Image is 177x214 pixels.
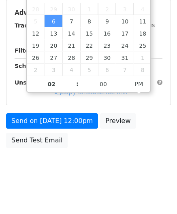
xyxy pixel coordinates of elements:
strong: Filters [15,47,35,54]
span: October 19, 2025 [27,39,45,51]
span: October 6, 2025 [45,15,62,27]
h5: Advanced [15,8,162,17]
span: October 15, 2025 [80,27,98,39]
span: October 27, 2025 [45,51,62,64]
span: October 16, 2025 [98,27,116,39]
span: October 9, 2025 [98,15,116,27]
span: October 5, 2025 [27,15,45,27]
span: October 14, 2025 [62,27,80,39]
span: : [76,76,79,92]
span: October 8, 2025 [80,15,98,27]
span: October 28, 2025 [62,51,80,64]
span: November 2, 2025 [27,64,45,76]
span: October 31, 2025 [116,51,134,64]
span: November 3, 2025 [45,64,62,76]
span: October 22, 2025 [80,39,98,51]
span: October 24, 2025 [116,39,134,51]
span: October 12, 2025 [27,27,45,39]
a: Send on [DATE] 12:00pm [6,113,98,129]
input: Hour [27,76,77,92]
span: October 23, 2025 [98,39,116,51]
span: October 26, 2025 [27,51,45,64]
iframe: Chat Widget [136,175,177,214]
a: Copy unsubscribe link [55,89,128,96]
span: September 29, 2025 [45,3,62,15]
span: October 18, 2025 [134,27,151,39]
span: October 7, 2025 [62,15,80,27]
span: October 20, 2025 [45,39,62,51]
span: October 1, 2025 [80,3,98,15]
span: November 1, 2025 [134,51,151,64]
a: Send Test Email [6,133,68,148]
span: October 11, 2025 [134,15,151,27]
span: October 30, 2025 [98,51,116,64]
span: October 29, 2025 [80,51,98,64]
span: October 13, 2025 [45,27,62,39]
span: October 4, 2025 [134,3,151,15]
span: October 17, 2025 [116,27,134,39]
strong: Unsubscribe [15,79,54,86]
span: October 3, 2025 [116,3,134,15]
span: October 10, 2025 [116,15,134,27]
span: October 25, 2025 [134,39,151,51]
input: Minute [79,76,128,92]
span: November 6, 2025 [98,64,116,76]
span: Click to toggle [128,76,150,92]
span: September 28, 2025 [27,3,45,15]
span: October 21, 2025 [62,39,80,51]
span: September 30, 2025 [62,3,80,15]
span: November 5, 2025 [80,64,98,76]
span: November 7, 2025 [116,64,134,76]
span: October 2, 2025 [98,3,116,15]
span: November 8, 2025 [134,64,151,76]
strong: Tracking [15,22,42,29]
span: November 4, 2025 [62,64,80,76]
a: Preview [100,113,136,129]
strong: Schedule [15,63,44,69]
